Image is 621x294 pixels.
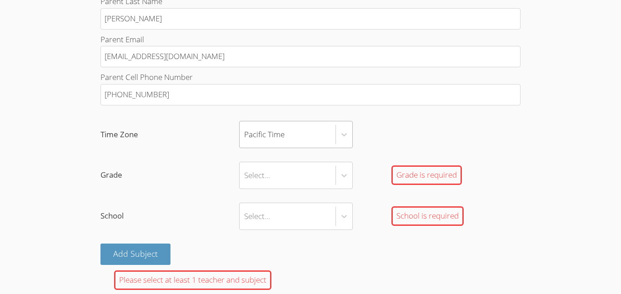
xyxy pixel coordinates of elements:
span: Parent Email [100,34,144,45]
div: Select... [244,209,270,223]
input: Parent Email [100,46,521,67]
input: GradeSelect...Grade is required [244,165,245,186]
input: Parent Last Name [100,8,521,30]
span: School [100,209,239,223]
input: SchoolSelect...School is required [244,206,245,227]
div: Grade is required [391,165,462,185]
div: Select... [244,169,270,182]
span: Grade [100,169,239,182]
input: Time ZonePacific Time [244,124,245,145]
span: Parent Cell Phone Number [100,72,193,82]
div: School is required [391,206,464,226]
div: Please select at least 1 teacher and subject [114,270,271,290]
input: Parent Cell Phone Number [100,84,521,105]
div: Pacific Time [244,128,285,141]
span: Time Zone [100,128,239,141]
button: Add Subject [100,244,170,265]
